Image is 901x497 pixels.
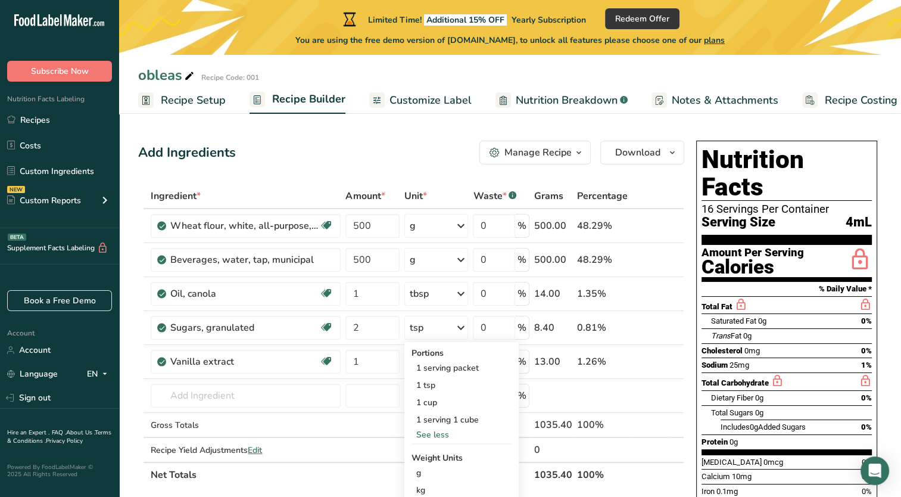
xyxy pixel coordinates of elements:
span: Iron [702,487,715,496]
span: Nutrition Breakdown [516,92,618,108]
a: Privacy Policy [46,437,83,445]
a: Recipe Costing [802,87,897,114]
div: g [411,464,512,482]
span: Notes & Attachments [672,92,778,108]
span: Ingredient [151,189,201,203]
span: 0% [861,316,872,325]
div: Amount Per Serving [702,247,804,259]
div: 0 [534,443,572,457]
button: Download [600,141,684,164]
span: 0mcg [763,458,783,467]
div: Open Intercom Messenger [861,456,889,485]
a: Recipe Setup [138,87,226,114]
span: 0% [861,393,872,402]
span: plans [704,35,725,46]
div: Custom Reports [7,194,81,207]
span: 0mg [744,346,760,355]
h1: Nutrition Facts [702,146,872,201]
span: Recipe Builder [272,91,345,107]
span: Fat [711,331,741,340]
span: Includes Added Sugars [721,423,806,431]
span: Total Carbohydrate [702,378,769,387]
i: Trans [711,331,731,340]
a: Hire an Expert . [7,428,49,437]
span: Total Sugars [711,408,753,417]
span: 0g [755,408,763,417]
div: 1035.40 [534,418,572,432]
div: 500.00 [534,253,572,267]
div: Gross Totals [151,419,341,431]
section: % Daily Value * [702,282,872,296]
span: Percentage [577,189,628,203]
span: 10mg [732,472,752,481]
div: Waste [473,189,516,203]
span: [MEDICAL_DATA] [702,458,762,467]
span: 0% [862,487,872,496]
th: 1035.40 [532,462,575,487]
div: 100% [577,418,628,432]
span: 0g [755,393,763,402]
div: tsp [410,321,423,335]
span: Recipe Costing [825,92,897,108]
div: Recipe Code: 001 [201,72,259,83]
div: Vanilla extract [170,355,319,369]
div: 8.40 [534,321,572,335]
a: About Us . [66,428,95,437]
span: 25mg [729,361,749,369]
div: Oil, canola [170,287,319,301]
div: 1 serving packet [411,359,512,377]
div: See less [411,428,512,441]
div: Beverages, water, tap, municipal [170,253,319,267]
span: Amount [345,189,385,203]
span: 0g [729,437,738,446]
div: 1.26% [577,355,628,369]
button: Manage Recipe [479,141,591,164]
div: g [410,219,416,233]
span: You are using the free demo version of [DOMAIN_NAME], to unlock all features please choose one of... [295,34,725,46]
input: Add Ingredient [151,384,341,408]
span: 0.1mg [716,487,738,496]
span: 0% [861,423,872,431]
th: Net Totals [148,462,532,487]
div: Powered By FoodLabelMaker © 2025 All Rights Reserved [7,464,112,478]
span: 0g [758,316,766,325]
a: Terms & Conditions . [7,428,111,445]
span: Grams [534,189,563,203]
div: 1 tsp [411,377,512,394]
div: Limited Time! [341,12,586,26]
button: Subscribe Now [7,61,112,82]
th: 100% [575,462,630,487]
span: 0g [743,331,752,340]
div: 13.00 [534,355,572,369]
a: Recipe Builder [250,86,345,114]
a: Nutrition Breakdown [495,87,628,114]
a: FAQ . [52,428,66,437]
span: Yearly Subscription [512,14,586,26]
span: Calcium [702,472,730,481]
a: Customize Label [369,87,472,114]
span: Recipe Setup [161,92,226,108]
span: Unit [404,189,427,203]
span: Redeem Offer [615,13,669,25]
div: Manage Recipe [504,145,572,160]
div: obleas [138,64,197,86]
div: Weight Units [411,452,512,464]
span: Download [615,145,660,160]
div: 16 Servings Per Container [702,203,872,215]
div: 0.81% [577,321,628,335]
span: Cholesterol [702,346,743,355]
div: 500.00 [534,219,572,233]
span: Saturated Fat [711,316,756,325]
button: Redeem Offer [605,8,679,29]
span: Edit [248,445,262,456]
div: 14.00 [534,287,572,301]
span: Sodium [702,361,728,369]
div: Recipe Yield Adjustments [151,444,341,456]
div: 1 cup [411,394,512,411]
div: Add Ingredients [138,143,236,163]
a: Language [7,364,58,384]
div: 1.35% [577,287,628,301]
div: Portions [411,347,512,359]
div: Wheat flour, white, all-purpose, self-rising, enriched [170,219,319,233]
div: EN [87,367,112,381]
